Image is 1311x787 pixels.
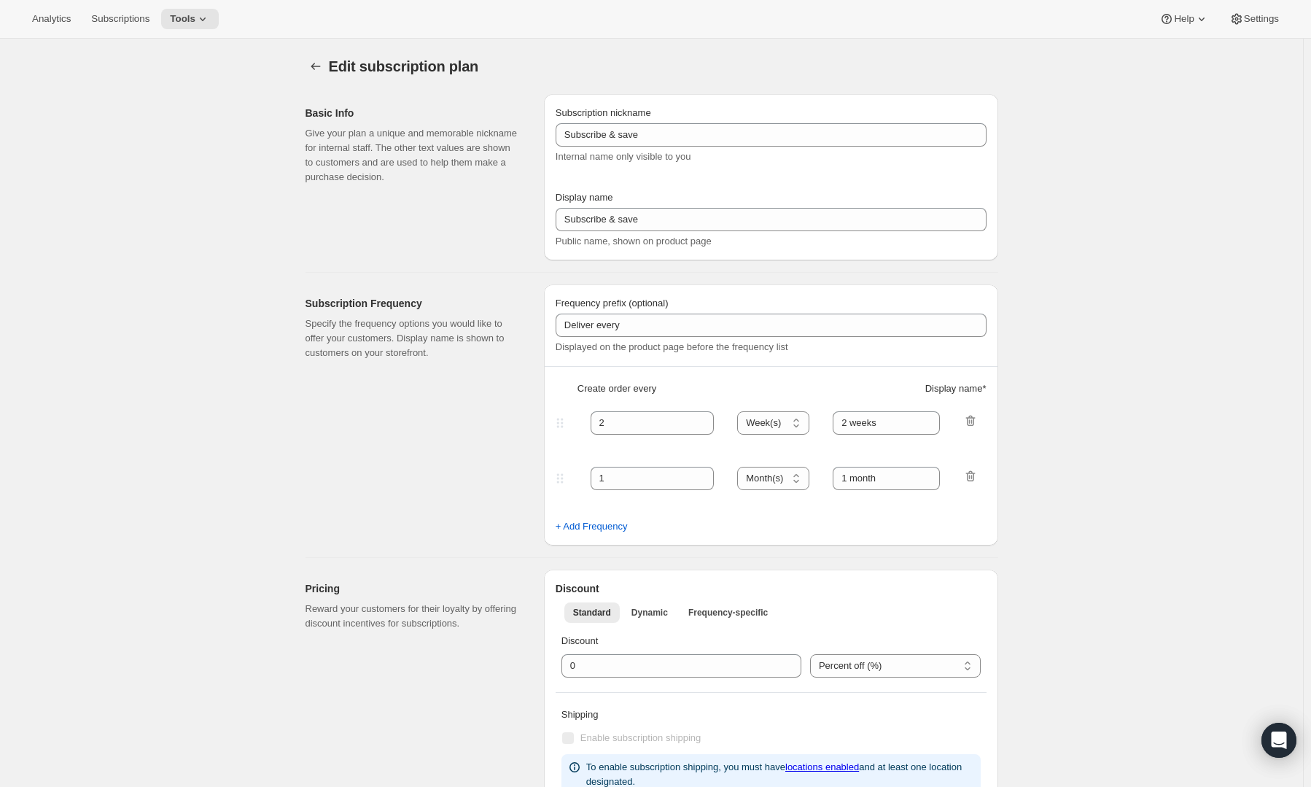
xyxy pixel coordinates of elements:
p: Specify the frequency options you would like to offer your customers. Display name is shown to cu... [306,317,521,360]
p: Reward your customers for their loyalty by offering discount incentives for subscriptions. [306,602,521,631]
button: Subscriptions [82,9,158,29]
button: + Add Frequency [547,515,637,538]
input: 1 month [833,411,940,435]
h2: Basic Info [306,106,521,120]
button: Help [1151,9,1217,29]
span: Display name [556,192,613,203]
h2: Subscription Frequency [306,296,521,311]
span: Public name, shown on product page [556,236,712,247]
p: Give your plan a unique and memorable nickname for internal staff. The other text values are show... [306,126,521,185]
span: Frequency-specific [688,607,768,619]
input: Deliver every [556,314,987,337]
span: + Add Frequency [556,519,628,534]
button: Tools [161,9,219,29]
p: Shipping [561,707,981,722]
button: Settings [1221,9,1288,29]
input: 10 [561,654,779,678]
span: Tools [170,13,195,25]
span: Subscriptions [91,13,149,25]
input: 1 month [833,467,940,490]
span: Create order every [577,381,656,396]
button: Subscription plans [306,56,326,77]
span: Settings [1244,13,1279,25]
input: Subscribe & Save [556,208,987,231]
span: Subscription nickname [556,107,651,118]
span: Edit subscription plan [329,58,479,74]
button: Analytics [23,9,79,29]
span: Frequency prefix (optional) [556,298,669,309]
div: Open Intercom Messenger [1261,723,1296,758]
a: locations enabled [785,761,859,772]
span: Help [1174,13,1194,25]
span: Display name * [925,381,987,396]
span: Internal name only visible to you [556,151,691,162]
input: Subscribe & Save [556,123,987,147]
h2: Pricing [306,581,521,596]
span: Enable subscription shipping [580,732,701,743]
h2: Discount [556,581,987,596]
span: Standard [573,607,611,619]
span: Displayed on the product page before the frequency list [556,341,788,352]
span: Analytics [32,13,71,25]
span: Dynamic [631,607,668,619]
p: Discount [561,634,981,648]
